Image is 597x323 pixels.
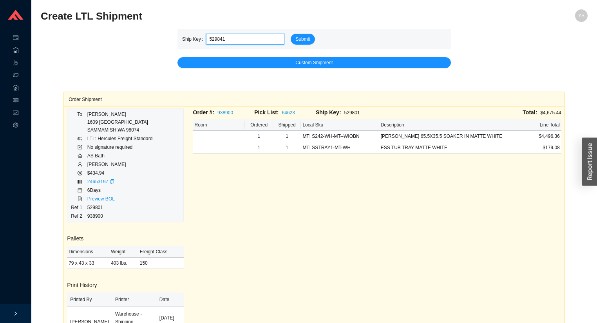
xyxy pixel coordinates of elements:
td: $4,496.36 [509,131,561,142]
td: 1 [245,142,273,153]
span: right [13,311,18,316]
a: 24653197 [87,179,108,184]
td: 79 x 43 x 33 [67,258,109,269]
span: read [13,95,18,107]
div: $4,675.44 [377,108,561,117]
th: Dimensions [67,246,109,258]
td: $434.94 [87,169,153,177]
span: copy [110,179,114,184]
th: Weight [109,246,138,258]
a: 938900 [217,110,233,115]
a: 64623 [282,110,295,115]
th: Shipped [273,119,301,131]
td: 1 [273,142,301,153]
th: Description [379,119,509,131]
td: LTL: Hercules Freight Standard [87,134,153,143]
label: Ship Key [182,34,206,45]
td: To [71,110,87,134]
td: Ref 1 [71,203,87,212]
th: Printer [112,292,156,307]
div: ESS TUB TRAY MATTE WHITE [381,144,508,152]
th: Printed By [67,292,112,307]
div: Copy [110,178,114,186]
div: 529801 [316,108,377,117]
td: 6 Day s [87,186,153,195]
span: calendar [78,188,82,193]
td: 403 lbs. [109,258,138,269]
span: setting [13,120,18,132]
td: 1 [273,131,301,142]
span: credit-card [13,32,18,45]
button: Submit [291,34,315,45]
th: Local Sku [301,119,379,131]
h3: Print History [67,281,183,290]
div: [PERSON_NAME] 1609 [GEOGRAPHIC_DATA] SAMMAMISH , WA 98074 [87,110,153,134]
td: [PERSON_NAME] [87,160,153,169]
span: Submit [295,35,310,43]
td: AS Bath [87,152,153,160]
th: Ordered [245,119,273,131]
h3: Pallets [67,234,183,243]
td: $179.08 [509,142,561,153]
div: MALLORY 65.5X35.5 SOAKER IN MATTE WHITE [381,132,508,140]
td: MTI S242-WH-MT--WIOBN [301,131,379,142]
div: Order Shipment [69,92,560,106]
th: Room [193,119,245,131]
th: Date [156,292,184,307]
span: Custom Shipment [295,59,333,67]
span: home [78,153,82,158]
td: Ref 2 [71,212,87,220]
td: 529801 [87,203,153,212]
td: 938900 [87,212,153,220]
th: Line Total [509,119,561,131]
a: Preview BOL [87,196,115,202]
td: No signature required [87,143,153,152]
td: 150 [138,258,184,269]
span: Ship Key: [316,109,341,115]
button: Custom Shipment [177,57,451,68]
span: Total: [523,109,537,115]
span: file-pdf [78,197,82,201]
span: Order #: [193,109,214,115]
th: Freight Class [138,246,184,258]
span: user [78,162,82,167]
span: YS [578,9,584,22]
h2: Create LTL Shipment [41,9,451,23]
span: fund [13,107,18,120]
span: Pick List: [254,109,279,115]
td: 1 [245,131,273,142]
span: dollar [78,171,82,175]
span: barcode [78,179,82,184]
span: form [78,145,82,150]
td: MTI SSTRAY1-MT-WH [301,142,379,153]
